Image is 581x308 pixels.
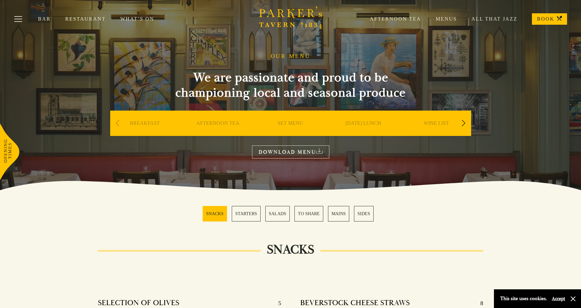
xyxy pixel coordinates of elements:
a: BREAKFAST [130,120,160,145]
a: 2 / 6 [232,206,261,221]
div: 4 / 9 [329,111,398,155]
p: This site uses cookies. [500,294,547,303]
h2: SNACKS [261,242,320,257]
h1: OUR MENU [271,53,311,60]
div: Previous slide [113,116,122,130]
div: 2 / 9 [183,111,253,155]
button: Close and accept [570,296,576,302]
a: 6 / 6 [354,206,374,221]
a: WINE LIST [424,120,449,145]
a: 1 / 6 [203,206,227,221]
a: DOWNLOAD MENU [252,145,329,158]
a: SET MENU [278,120,303,145]
div: 5 / 9 [401,111,471,155]
a: 3 / 6 [265,206,290,221]
button: Accept [552,296,565,302]
a: 5 / 6 [328,206,349,221]
div: 3 / 9 [256,111,325,155]
h2: We are passionate and proud to be championing local and seasonal produce [164,70,417,100]
div: 1 / 9 [110,111,180,155]
a: [DATE] LUNCH [345,120,381,145]
a: 4 / 6 [294,206,323,221]
div: Next slide [459,116,468,130]
a: AFTERNOON TEA [196,120,239,145]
